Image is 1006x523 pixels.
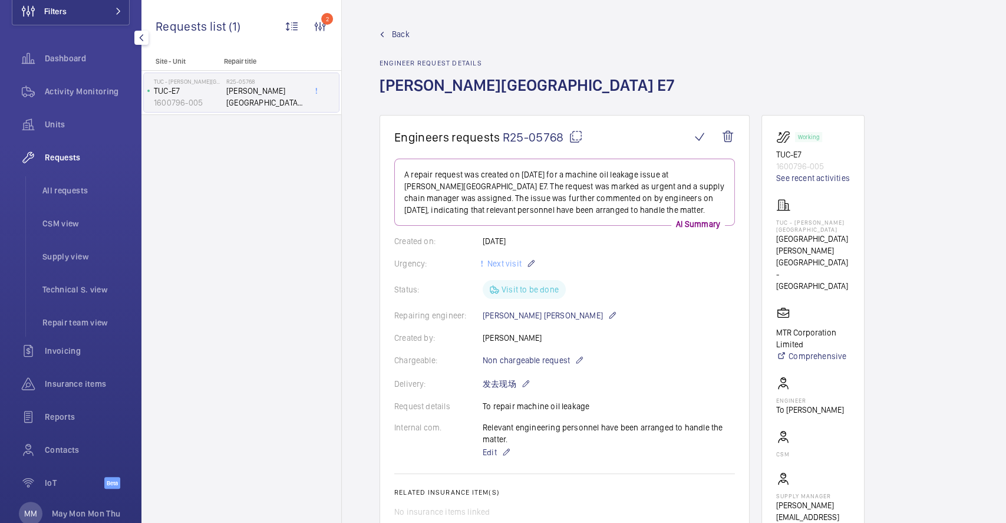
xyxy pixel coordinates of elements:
[798,135,819,139] p: Working
[44,5,67,17] span: Filters
[154,78,222,85] p: TUC - [PERSON_NAME][GEOGRAPHIC_DATA]
[776,233,850,268] p: [GEOGRAPHIC_DATA] [PERSON_NAME][GEOGRAPHIC_DATA]
[154,85,222,97] p: TUC-E7
[483,377,530,391] p: 发去现场
[45,152,130,163] span: Requests
[42,284,130,295] span: Technical S. view
[226,78,304,85] h2: R25-05768
[42,317,130,328] span: Repair team view
[483,446,497,458] span: Edit
[483,308,617,323] p: [PERSON_NAME] [PERSON_NAME]
[776,350,850,362] a: Comprehensive
[45,444,130,456] span: Contacts
[141,57,219,65] p: Site - Unit
[380,74,682,115] h1: [PERSON_NAME][GEOGRAPHIC_DATA] E7
[45,411,130,423] span: Reports
[104,477,120,489] span: Beta
[52,508,120,519] p: May Mon Mon Thu
[776,160,850,172] p: 1600796-005
[45,477,104,489] span: IoT
[42,218,130,229] span: CSM view
[776,268,850,292] p: - [GEOGRAPHIC_DATA]
[503,130,583,144] span: R25-05768
[45,85,130,97] span: Activity Monitoring
[483,354,570,366] span: Non chargeable request
[154,97,222,108] p: 1600796-005
[485,259,522,268] span: Next visit
[776,130,795,144] img: escalator.svg
[776,172,850,184] a: See recent activities
[776,404,844,416] p: To [PERSON_NAME]
[776,397,844,404] p: Engineer
[224,57,302,65] p: Repair title
[42,251,130,262] span: Supply view
[45,119,130,130] span: Units
[226,85,304,108] span: [PERSON_NAME][GEOGRAPHIC_DATA] E7
[392,28,410,40] span: Back
[42,185,130,196] span: All requests
[45,52,130,64] span: Dashboard
[394,488,735,496] h2: Related insurance item(s)
[404,169,725,216] p: A repair request was created on [DATE] for a machine oil leakage issue at [PERSON_NAME][GEOGRAPHI...
[380,59,682,67] h2: Engineer request details
[24,508,37,519] p: MM
[776,219,850,233] p: TUC - [PERSON_NAME][GEOGRAPHIC_DATA]
[776,492,850,499] p: Supply manager
[671,218,725,230] p: AI Summary
[394,130,500,144] span: Engineers requests
[776,327,850,350] p: MTR Corporation Limited
[45,378,130,390] span: Insurance items
[45,345,130,357] span: Invoicing
[776,450,790,458] p: CSM
[776,149,850,160] p: TUC-E7
[156,19,229,34] span: Requests list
